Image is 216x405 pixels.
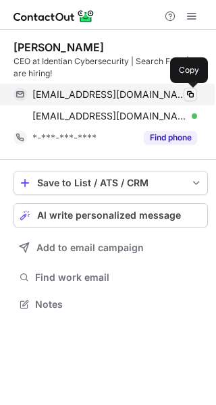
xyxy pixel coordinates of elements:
[13,171,208,195] button: save-profile-one-click
[35,298,202,310] span: Notes
[13,203,208,227] button: AI write personalized message
[13,8,94,24] img: ContactOut v5.3.10
[37,178,184,188] div: Save to List / ATS / CRM
[13,295,208,314] button: Notes
[32,88,187,101] span: [EMAIL_ADDRESS][DOMAIN_NAME]
[37,210,181,221] span: AI write personalized message
[36,242,144,253] span: Add to email campaign
[13,268,208,287] button: Find work email
[144,131,197,144] button: Reveal Button
[32,110,187,122] span: [EMAIL_ADDRESS][DOMAIN_NAME]
[13,236,208,260] button: Add to email campaign
[13,40,104,54] div: [PERSON_NAME]
[13,55,208,80] div: CEO at Identian Cybersecurity | Search Fund | We are hiring!
[35,271,202,283] span: Find work email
